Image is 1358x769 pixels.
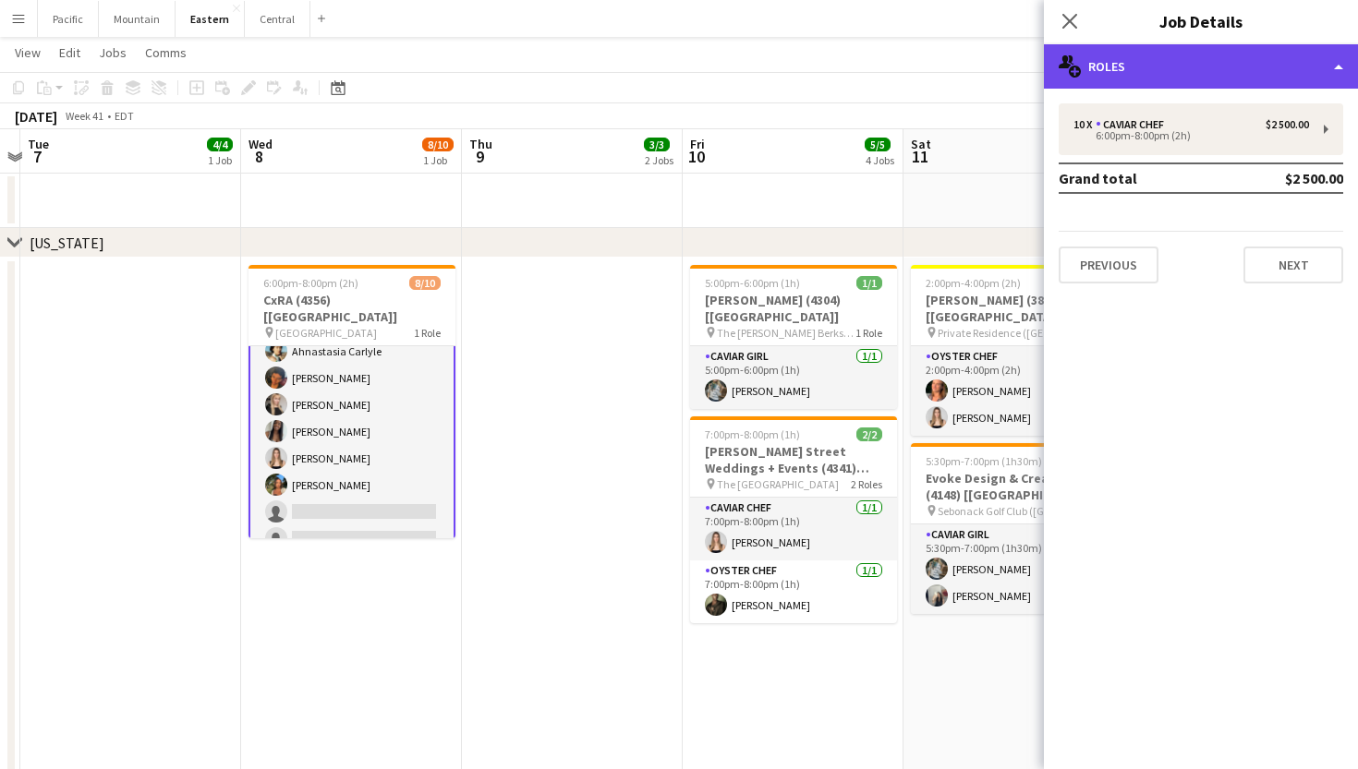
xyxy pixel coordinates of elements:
span: 5/5 [865,138,891,151]
span: Thu [469,136,492,152]
app-card-role: Oyster Chef2/22:00pm-4:00pm (2h)[PERSON_NAME][PERSON_NAME] [911,346,1118,436]
span: Sat [911,136,931,152]
span: 2:00pm-4:00pm (2h) [926,276,1021,290]
span: Week 41 [61,109,107,123]
div: [DATE] [15,107,57,126]
app-job-card: 5:00pm-6:00pm (1h)1/1[PERSON_NAME] (4304) [[GEOGRAPHIC_DATA]] The [PERSON_NAME] Berkshires (Lenox... [690,265,897,409]
span: Wed [249,136,273,152]
span: Tue [28,136,49,152]
app-card-role: Oyster Chef1/17:00pm-8:00pm (1h)[PERSON_NAME] [690,560,897,623]
span: 1 Role [414,326,441,340]
div: 6:00pm-8:00pm (2h) [1073,131,1309,140]
span: Edit [59,44,80,61]
app-job-card: 7:00pm-8:00pm (1h)2/2[PERSON_NAME] Street Weddings + Events (4341) [[GEOGRAPHIC_DATA]] The [GEOGR... [690,416,897,623]
span: 8/10 [422,138,454,151]
span: 7 [25,146,49,167]
a: View [7,41,48,65]
span: 3/3 [644,138,670,151]
span: 5:00pm-6:00pm (1h) [705,276,800,290]
span: Comms [145,44,187,61]
span: 5:30pm-7:00pm (1h30m) [926,454,1042,468]
button: Previous [1059,246,1158,283]
div: Caviar Chef [1096,118,1171,131]
span: 11 [908,146,931,167]
div: $2 500.00 [1266,118,1309,131]
span: Jobs [99,44,127,61]
span: [GEOGRAPHIC_DATA] [275,326,377,340]
app-card-role: Caviar Chef4A8/106:00pm-8:00pm (2h)[PERSON_NAME][PERSON_NAME]Ahnastasia Carlyle[PERSON_NAME][PERS... [249,251,455,559]
button: Mountain [99,1,176,37]
app-job-card: 2:00pm-4:00pm (2h)2/2[PERSON_NAME] (3813) [[GEOGRAPHIC_DATA]] Private Residence ([GEOGRAPHIC_DATA... [911,265,1118,436]
span: 4/4 [207,138,233,151]
div: 1 Job [208,153,232,167]
span: 8 [246,146,273,167]
h3: [PERSON_NAME] (3813) [[GEOGRAPHIC_DATA]] [911,292,1118,325]
td: Grand total [1059,163,1227,193]
button: Next [1243,246,1343,283]
span: The [PERSON_NAME] Berkshires (Lenox, [GEOGRAPHIC_DATA]) [717,326,855,340]
a: Edit [52,41,88,65]
div: 2 Jobs [645,153,673,167]
span: 6:00pm-8:00pm (2h) [263,276,358,290]
div: 4 Jobs [866,153,894,167]
app-card-role: Caviar Girl1/15:00pm-6:00pm (1h)[PERSON_NAME] [690,346,897,409]
span: 2 Roles [851,477,882,491]
span: 9 [467,146,492,167]
app-card-role: Caviar Girl2/25:30pm-7:00pm (1h30m)[PERSON_NAME][PERSON_NAME] [911,524,1118,614]
div: 10 x [1073,118,1096,131]
app-job-card: 5:30pm-7:00pm (1h30m)2/2Evoke Design & Creative (4148) [[GEOGRAPHIC_DATA]] Sebonack Golf Club ([G... [911,443,1118,614]
span: 1 Role [855,326,882,340]
span: View [15,44,41,61]
button: Pacific [38,1,99,37]
span: The [GEOGRAPHIC_DATA] [717,477,839,491]
span: 2/2 [856,427,882,441]
button: Eastern [176,1,245,37]
span: 10 [687,146,705,167]
app-job-card: 6:00pm-8:00pm (2h)8/10CxRA (4356) [[GEOGRAPHIC_DATA]] [GEOGRAPHIC_DATA]1 RoleCaviar Chef4A8/106:0... [249,265,455,538]
h3: [PERSON_NAME] (4304) [[GEOGRAPHIC_DATA]] [690,292,897,325]
span: Sebonack Golf Club ([GEOGRAPHIC_DATA], [GEOGRAPHIC_DATA]) [938,504,1076,518]
h3: [PERSON_NAME] Street Weddings + Events (4341) [[GEOGRAPHIC_DATA]] [690,443,897,476]
h3: Evoke Design & Creative (4148) [[GEOGRAPHIC_DATA]] [911,470,1118,503]
span: 1/1 [856,276,882,290]
h3: CxRA (4356) [[GEOGRAPHIC_DATA]] [249,292,455,325]
span: Private Residence ([GEOGRAPHIC_DATA], [GEOGRAPHIC_DATA]) [938,326,1076,340]
div: EDT [115,109,134,123]
span: Fri [690,136,705,152]
div: Roles [1044,44,1358,89]
span: 8/10 [409,276,441,290]
div: 1 Job [423,153,453,167]
a: Jobs [91,41,134,65]
a: Comms [138,41,194,65]
app-card-role: Caviar Chef1/17:00pm-8:00pm (1h)[PERSON_NAME] [690,498,897,560]
div: [US_STATE] [30,234,104,252]
td: $2 500.00 [1227,163,1343,193]
span: 7:00pm-8:00pm (1h) [705,427,800,441]
button: Central [245,1,310,37]
h3: Job Details [1044,9,1358,33]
